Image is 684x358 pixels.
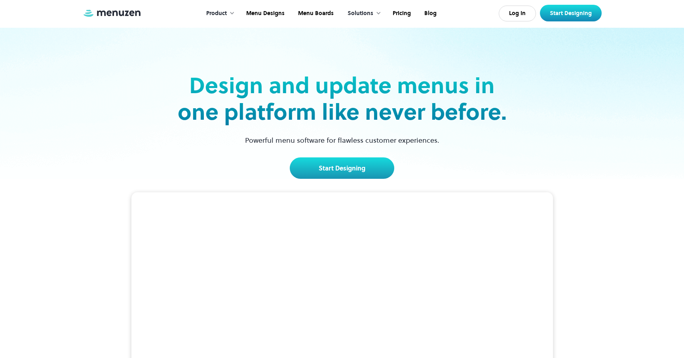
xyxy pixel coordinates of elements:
[385,1,417,26] a: Pricing
[348,9,373,18] div: Solutions
[198,1,239,26] div: Product
[235,135,449,145] p: Powerful menu software for flawless customer experiences.
[175,72,509,125] h2: Design and update menus in one platform like never before.
[499,6,536,21] a: Log In
[206,9,227,18] div: Product
[540,5,602,21] a: Start Designing
[340,1,385,26] div: Solutions
[290,157,394,179] a: Start Designing
[239,1,291,26] a: Menu Designs
[417,1,443,26] a: Blog
[291,1,340,26] a: Menu Boards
